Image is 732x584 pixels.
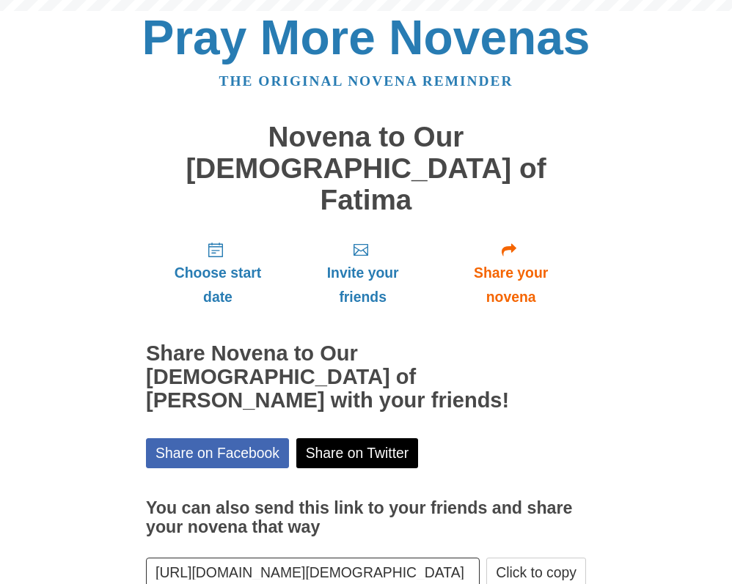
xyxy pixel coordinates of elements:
a: The original novena reminder [219,73,513,89]
a: Pray More Novenas [142,10,590,64]
a: Invite your friends [290,230,436,317]
h1: Novena to Our [DEMOGRAPHIC_DATA] of Fatima [146,122,586,215]
h3: You can also send this link to your friends and share your novena that way [146,499,586,536]
span: Choose start date [161,261,275,309]
span: Share your novena [450,261,571,309]
a: Share on Facebook [146,438,289,468]
a: Share your novena [436,230,586,317]
h2: Share Novena to Our [DEMOGRAPHIC_DATA] of [PERSON_NAME] with your friends! [146,342,586,413]
span: Invite your friends [304,261,421,309]
a: Choose start date [146,230,290,317]
a: Share on Twitter [296,438,419,468]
